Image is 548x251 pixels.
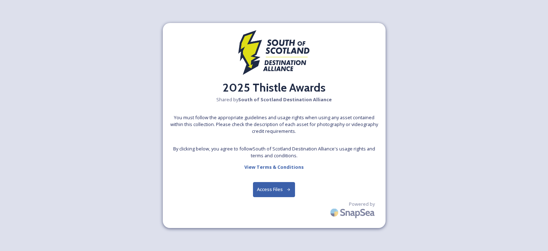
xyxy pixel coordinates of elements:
[170,145,378,159] span: By clicking below, you agree to follow South of Scotland Destination Alliance 's usage rights and...
[216,96,332,103] span: Shared by
[238,96,332,103] strong: South of Scotland Destination Alliance
[238,30,310,79] img: 2021_SSH_Destination_colour.png
[253,182,295,197] button: Access Files
[244,164,304,170] strong: View Terms & Conditions
[244,163,304,171] a: View Terms & Conditions
[222,79,326,96] h2: 2025 Thistle Awards
[328,204,378,221] img: SnapSea Logo
[349,201,375,208] span: Powered by
[170,114,378,135] span: You must follow the appropriate guidelines and usage rights when using any asset contained within...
